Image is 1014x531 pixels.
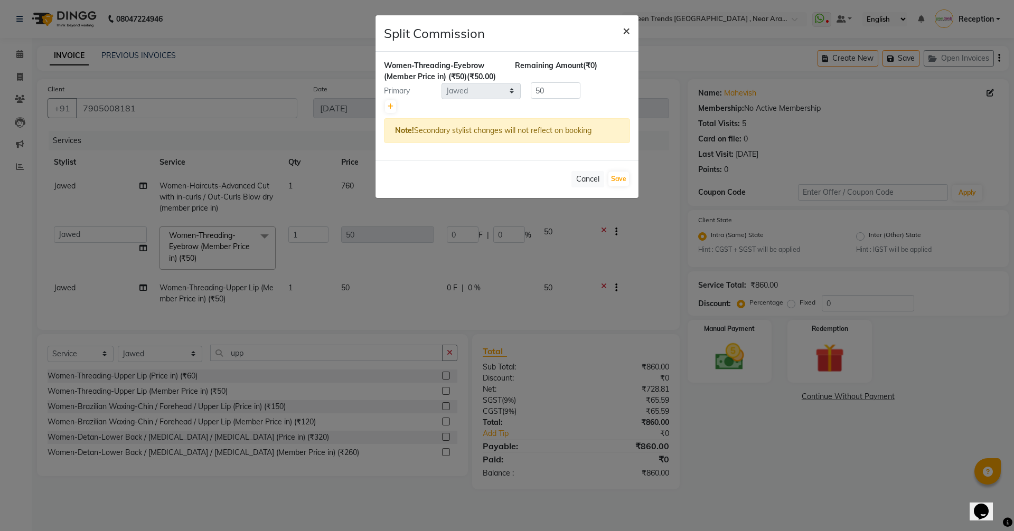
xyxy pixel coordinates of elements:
[583,61,597,70] span: (₹0)
[571,171,604,187] button: Cancel
[384,24,485,43] h4: Split Commission
[623,22,630,38] span: ×
[608,172,629,186] button: Save
[970,489,1003,520] iframe: chat widget
[384,61,484,81] span: Women-Threading-Eyebrow (Member Price in) (₹50)
[376,86,442,97] div: Primary
[384,118,630,143] div: Secondary stylist changes will not reflect on booking
[515,61,583,70] span: Remaining Amount
[395,126,414,135] strong: Note!
[467,72,496,81] span: (₹50.00)
[614,15,639,45] button: Close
